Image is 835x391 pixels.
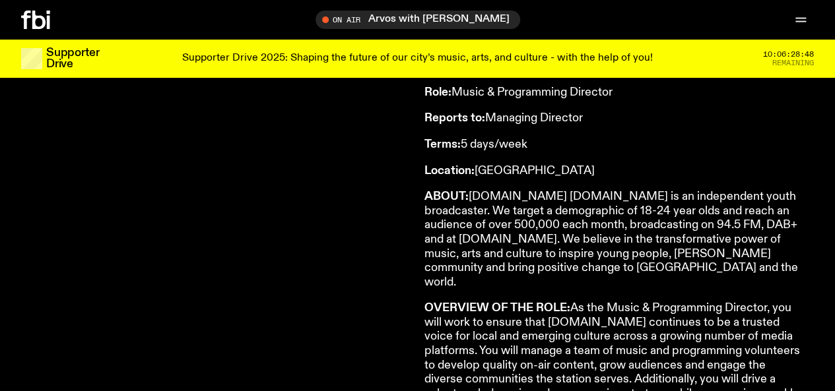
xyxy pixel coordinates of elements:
p: Managing Director [424,111,805,126]
strong: Reports to: [424,112,485,124]
p: Music & Programming Director [424,86,805,100]
span: Remaining [772,59,814,67]
strong: OVERVIEW OF THE ROLE: [424,302,570,314]
p: Supporter Drive 2025: Shaping the future of our city’s music, arts, and culture - with the help o... [182,53,653,65]
strong: Role: [424,86,451,98]
p: [GEOGRAPHIC_DATA] [424,164,805,179]
strong: Terms: [424,138,461,150]
span: 10:06:28:48 [763,51,814,58]
button: On AirArvos with [PERSON_NAME] [316,11,520,29]
strong: Location: [424,165,475,177]
p: 5 days/week [424,138,805,152]
strong: ABOUT: [424,191,469,202]
h3: Supporter Drive [46,47,99,70]
p: [DOMAIN_NAME] [DOMAIN_NAME] is an independent youth broadcaster. We target a demographic of 18-24... [424,190,805,289]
